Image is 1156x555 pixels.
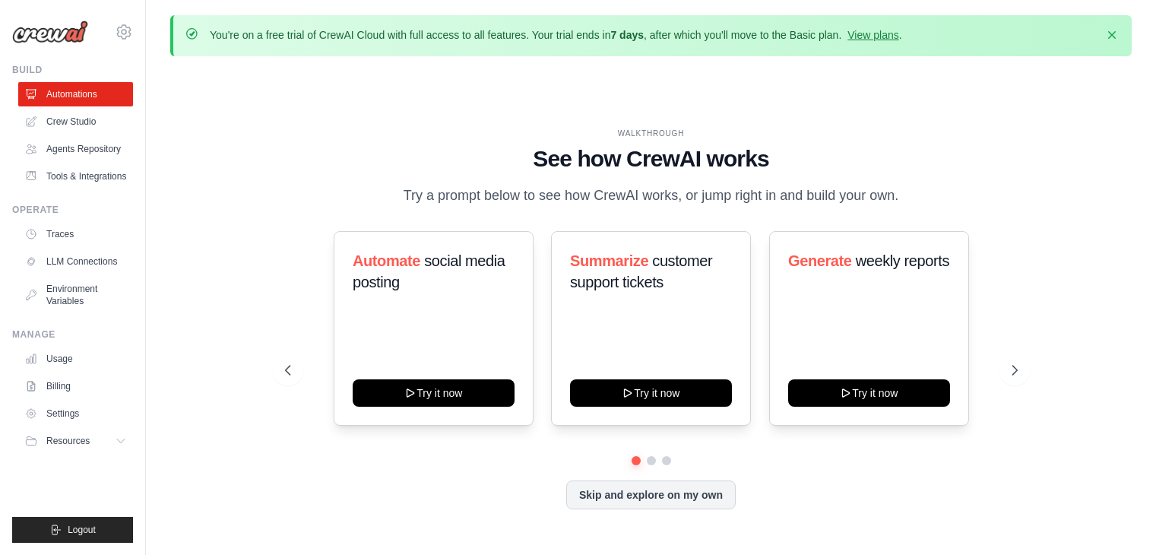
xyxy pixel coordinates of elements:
button: Logout [12,517,133,543]
a: Settings [18,401,133,426]
a: Billing [18,374,133,398]
button: Try it now [788,379,950,407]
span: Automate [353,252,420,269]
div: WALKTHROUGH [285,128,1018,139]
a: Tools & Integrations [18,164,133,189]
button: Try it now [570,379,732,407]
strong: 7 days [610,29,644,41]
p: You're on a free trial of CrewAI Cloud with full access to all features. Your trial ends in , aft... [210,27,902,43]
span: Resources [46,435,90,447]
a: Crew Studio [18,109,133,134]
a: Agents Repository [18,137,133,161]
button: Skip and explore on my own [566,480,736,509]
span: social media posting [353,252,505,290]
span: Generate [788,252,852,269]
div: Manage [12,328,133,341]
a: Usage [18,347,133,371]
span: Logout [68,524,96,536]
div: Operate [12,204,133,216]
div: Build [12,64,133,76]
h1: See how CrewAI works [285,145,1018,173]
iframe: Chat Widget [1080,482,1156,555]
a: Environment Variables [18,277,133,313]
a: Automations [18,82,133,106]
p: Try a prompt below to see how CrewAI works, or jump right in and build your own. [396,185,907,207]
button: Try it now [353,379,515,407]
a: LLM Connections [18,249,133,274]
a: View plans [847,29,898,41]
span: weekly reports [856,252,949,269]
img: Logo [12,21,88,43]
span: Summarize [570,252,648,269]
a: Traces [18,222,133,246]
button: Resources [18,429,133,453]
